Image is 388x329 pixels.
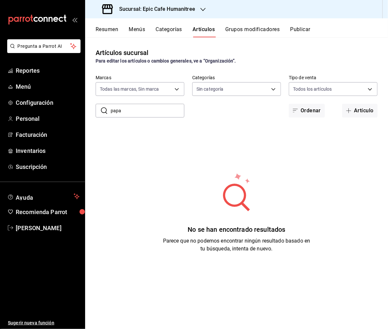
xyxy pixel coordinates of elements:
[16,66,80,75] span: Reportes
[163,238,310,252] span: Parece que no podemos encontrar ningún resultado basado en tu búsqueda, intenta de nuevo.
[8,320,80,326] span: Sugerir nueva función
[111,104,184,117] input: Buscar artículo
[342,104,378,118] button: Artículo
[96,76,184,80] label: Marcas
[289,104,325,118] button: Ordenar
[225,26,280,37] button: Grupos modificadores
[290,26,310,37] button: Publicar
[16,82,80,91] span: Menú
[18,43,70,50] span: Pregunta a Parrot AI
[96,48,148,58] div: Artículos sucursal
[16,130,80,139] span: Facturación
[16,208,80,216] span: Recomienda Parrot
[16,224,80,232] span: [PERSON_NAME]
[96,58,236,64] strong: Para editar los artículos o cambios generales, ve a “Organización”.
[16,146,80,155] span: Inventarios
[289,76,378,80] label: Tipo de venta
[100,86,159,92] span: Todas las marcas, Sin marca
[96,26,118,37] button: Resumen
[163,225,310,234] div: No se han encontrado resultados
[196,86,224,92] span: Sin categoría
[96,26,388,37] div: navigation tabs
[114,5,195,13] h3: Sucursal: Epic Cafe Humanitree
[192,76,281,80] label: Categorías
[156,26,182,37] button: Categorías
[72,17,77,22] button: open_drawer_menu
[293,86,332,92] span: Todos los artículos
[5,47,81,54] a: Pregunta a Parrot AI
[16,192,71,200] span: Ayuda
[129,26,145,37] button: Menús
[193,26,215,37] button: Artículos
[16,162,80,171] span: Suscripción
[16,98,80,107] span: Configuración
[7,39,81,53] button: Pregunta a Parrot AI
[16,114,80,123] span: Personal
